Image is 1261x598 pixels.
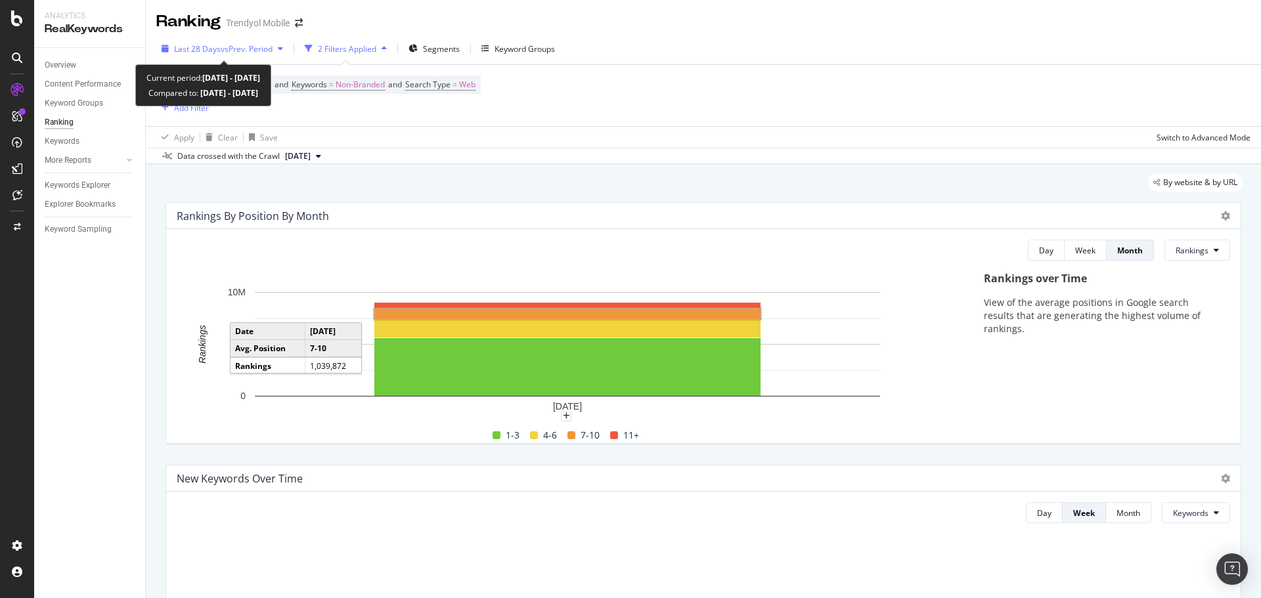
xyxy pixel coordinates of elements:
text: [DATE] [553,401,582,412]
span: 4-6 [543,427,557,443]
a: Keywords Explorer [45,179,136,192]
text: 10M [228,288,246,298]
div: legacy label [1148,173,1243,192]
div: Keyword Sampling [45,223,112,236]
p: View of the average positions in Google search results that are generating the highest volume of ... [984,296,1217,335]
div: arrow-right-arrow-left [295,18,303,28]
span: 1-3 [506,427,520,443]
button: Last 28 DaysvsPrev. Period [156,38,288,59]
a: Explorer Bookmarks [45,198,136,211]
span: vs Prev. Period [221,43,273,54]
span: Search Type [405,79,451,90]
div: Rankings By Position By Month [177,209,329,223]
button: Keyword Groups [476,38,560,59]
div: Data crossed with the Crawl [177,150,280,162]
div: Analytics [45,11,135,22]
div: New Keywords Over Time [177,472,303,485]
button: Save [244,127,278,148]
div: Keywords Explorer [45,179,110,192]
button: Clear [200,127,238,148]
div: Trendyol Mobile [226,16,290,30]
div: Content Performance [45,77,121,91]
b: [DATE] - [DATE] [198,87,258,98]
button: Rankings [1164,240,1230,261]
div: plus [561,411,571,421]
button: Day [1026,502,1063,523]
button: Week [1063,502,1106,523]
a: More Reports [45,154,123,167]
div: Ranking [45,116,74,129]
button: Segments [403,38,465,59]
div: Open Intercom Messenger [1216,553,1248,585]
a: Keyword Sampling [45,223,136,236]
button: Apply [156,127,194,148]
span: 7-10 [581,427,600,443]
span: = [329,79,334,90]
button: 2 Filters Applied [299,38,392,59]
span: Keywords [1173,507,1208,519]
div: Keywords [45,135,79,148]
span: By website & by URL [1163,179,1237,186]
div: Day [1037,507,1051,519]
a: Keywords [45,135,136,148]
div: Week [1075,245,1095,256]
span: Web [459,75,476,94]
div: Clear [218,132,238,143]
span: and [275,79,288,90]
div: Switch to Advanced Mode [1157,132,1250,143]
text: 0 [240,391,246,402]
div: Month [1117,507,1140,519]
span: Rankings [1176,245,1208,256]
b: [DATE] - [DATE] [202,72,260,83]
button: Add Filter [156,100,209,116]
svg: A chart. [177,286,958,416]
span: 2025 Aug. 24th [285,150,311,162]
a: Content Performance [45,77,136,91]
div: Ranking [156,11,221,33]
span: Non-Branded [336,75,385,94]
button: Day [1028,240,1065,261]
text: Rankings [197,326,208,364]
button: Month [1106,502,1151,523]
a: Overview [45,58,136,72]
text: 5M [233,339,246,350]
span: 11+ [623,427,639,443]
div: Overview [45,58,76,72]
div: 2 Filters Applied [318,43,376,54]
button: Keywords [1162,502,1230,523]
div: Compared to: [148,85,258,100]
div: Explorer Bookmarks [45,198,116,211]
div: Save [260,132,278,143]
button: Week [1065,240,1107,261]
div: RealKeywords [45,22,135,37]
div: Rankings over Time [984,271,1217,286]
a: Ranking [45,116,136,129]
div: Month [1117,245,1143,256]
div: Keyword Groups [495,43,555,54]
div: Day [1039,245,1053,256]
div: Keyword Groups [45,96,103,110]
button: Switch to Advanced Mode [1151,127,1250,148]
span: Keywords [292,79,327,90]
div: More Reports [45,154,91,167]
div: Current period: [146,70,260,85]
button: [DATE] [280,148,326,164]
a: Keyword Groups [45,96,136,110]
span: and [388,79,402,90]
span: Segments [423,43,460,54]
div: Apply [174,132,194,143]
div: Week [1073,507,1095,519]
div: Add Filter [174,102,209,114]
span: = [453,79,457,90]
span: Last 28 Days [174,43,221,54]
button: Month [1107,240,1154,261]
